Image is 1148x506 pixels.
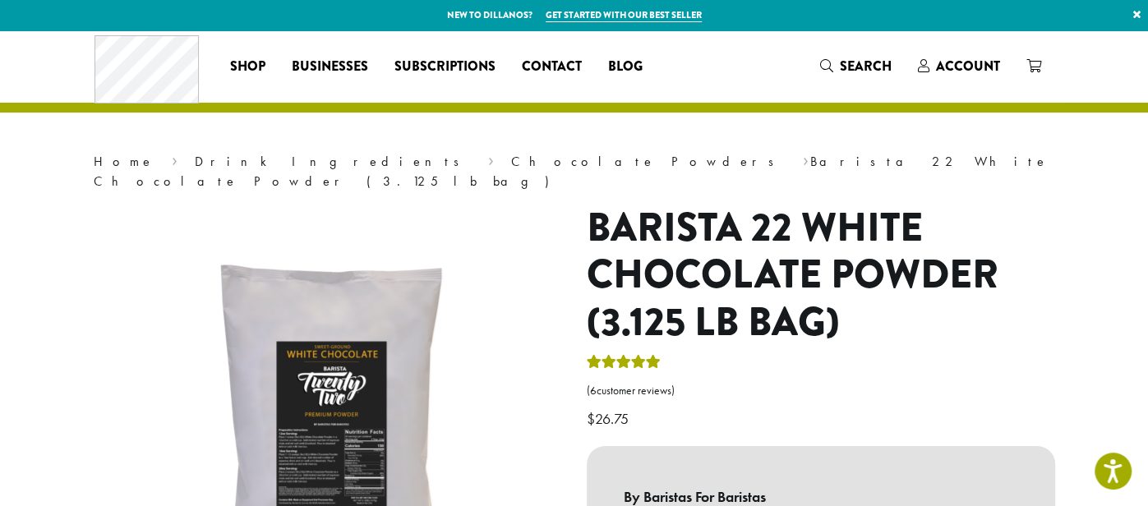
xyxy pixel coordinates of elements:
a: Chocolate Powders [511,153,785,170]
span: Search [839,57,891,76]
span: Businesses [292,57,368,77]
span: Shop [230,57,265,77]
nav: Breadcrumb [94,152,1055,191]
span: › [802,146,808,172]
a: Search [806,53,904,80]
span: 6 [590,384,597,398]
div: Rated 5.00 out of 5 [587,352,661,377]
a: Get started with our best seller [546,8,702,22]
a: Drink Ingredients [195,153,470,170]
a: Shop [217,53,279,80]
a: Home [94,153,154,170]
a: (6customer reviews) [587,383,1055,399]
span: Blog [608,57,643,77]
h1: Barista 22 White Chocolate Powder (3.125 lb bag) [587,205,1055,347]
span: › [172,146,178,172]
bdi: 26.75 [587,409,633,428]
span: Subscriptions [394,57,496,77]
span: $ [587,409,595,428]
span: Contact [522,57,582,77]
span: › [488,146,494,172]
span: Account [935,57,999,76]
